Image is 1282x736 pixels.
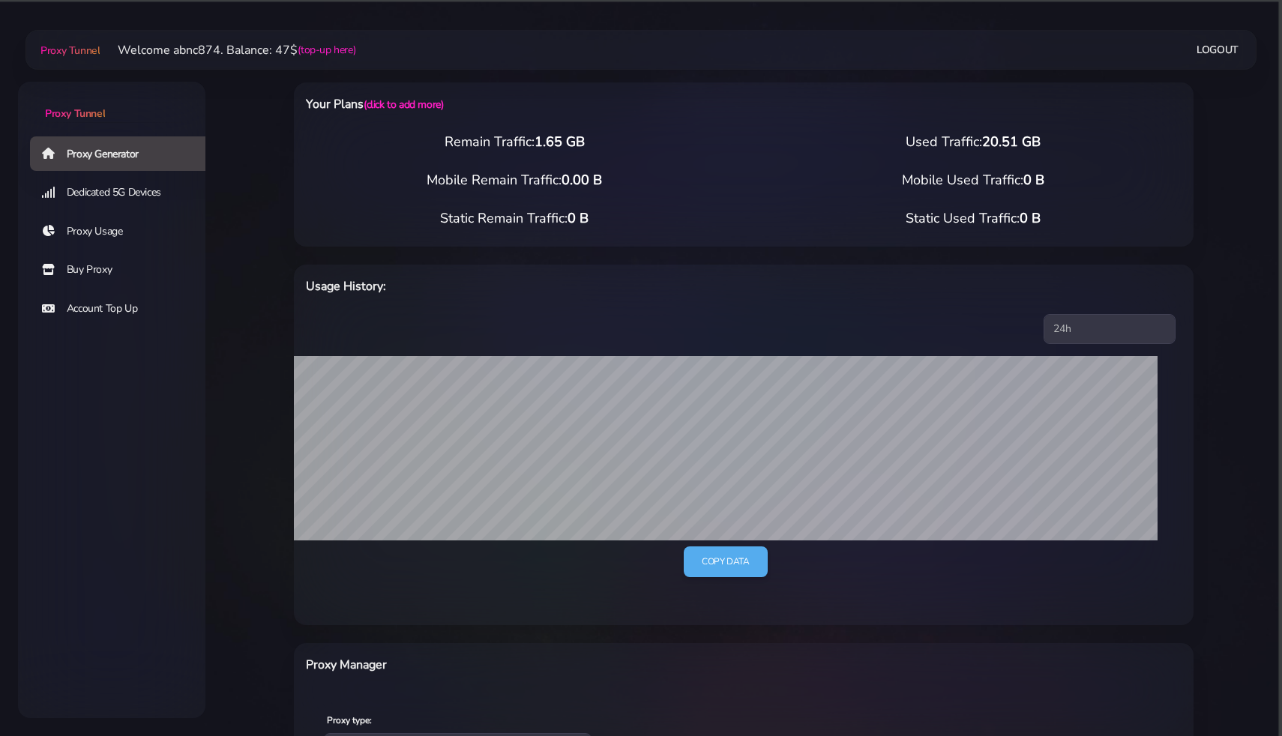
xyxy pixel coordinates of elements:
[30,175,217,210] a: Dedicated 5G Devices
[306,94,809,114] h6: Your Plans
[1197,36,1239,64] a: Logout
[562,171,602,189] span: 0.00 B
[535,133,585,151] span: 1.65 GB
[285,170,744,190] div: Mobile Remain Traffic:
[306,655,809,675] h6: Proxy Manager
[684,546,767,577] a: Copy data
[100,41,355,59] li: Welcome abnc874. Balance: 47$
[30,292,217,326] a: Account Top Up
[1196,650,1263,717] iframe: Webchat Widget
[1020,209,1041,227] span: 0 B
[18,82,205,121] a: Proxy Tunnel
[30,136,217,171] a: Proxy Generator
[30,214,217,249] a: Proxy Usage
[744,132,1203,152] div: Used Traffic:
[285,208,744,229] div: Static Remain Traffic:
[45,106,105,121] span: Proxy Tunnel
[364,97,443,112] a: (click to add more)
[982,133,1041,151] span: 20.51 GB
[327,714,372,727] label: Proxy type:
[306,277,809,296] h6: Usage History:
[744,208,1203,229] div: Static Used Traffic:
[568,209,589,227] span: 0 B
[37,38,100,62] a: Proxy Tunnel
[40,43,100,58] span: Proxy Tunnel
[298,42,355,58] a: (top-up here)
[1023,171,1044,189] span: 0 B
[30,253,217,287] a: Buy Proxy
[744,170,1203,190] div: Mobile Used Traffic:
[285,132,744,152] div: Remain Traffic:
